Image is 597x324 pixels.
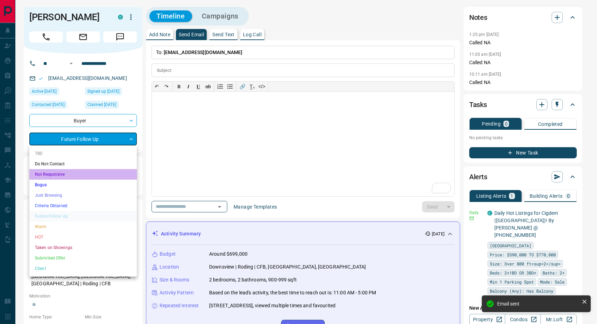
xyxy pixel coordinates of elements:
li: Not Responsive [29,169,137,180]
li: Client [29,263,137,274]
li: Just Browsing [29,190,137,201]
li: Taken on Showings [29,242,137,253]
li: Bogus [29,180,137,190]
li: Submitted Offer [29,253,137,263]
li: TBD [29,148,137,159]
li: Criteria Obtained [29,201,137,211]
li: Do Not Contact [29,159,137,169]
div: Email sent [497,301,579,307]
li: HOT [29,232,137,242]
li: Warm [29,221,137,232]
